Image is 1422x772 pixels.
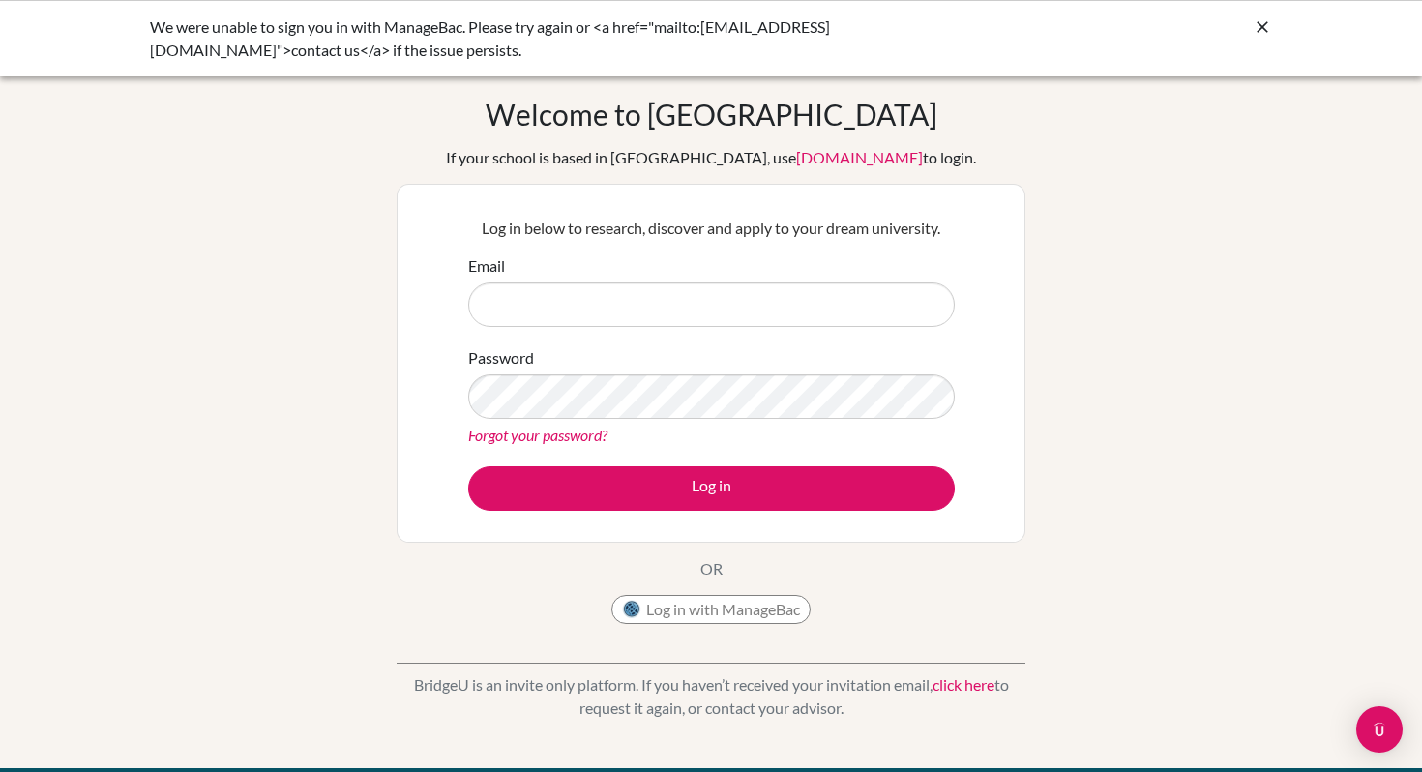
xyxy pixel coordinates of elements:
p: OR [700,557,723,580]
p: BridgeU is an invite only platform. If you haven’t received your invitation email, to request it ... [397,673,1025,720]
p: Log in below to research, discover and apply to your dream university. [468,217,955,240]
h1: Welcome to [GEOGRAPHIC_DATA] [486,97,937,132]
div: If your school is based in [GEOGRAPHIC_DATA], use to login. [446,146,976,169]
button: Log in with ManageBac [611,595,811,624]
div: Open Intercom Messenger [1356,706,1403,753]
button: Log in [468,466,955,511]
a: [DOMAIN_NAME] [796,148,923,166]
label: Email [468,254,505,278]
a: click here [933,675,994,694]
label: Password [468,346,534,370]
a: Forgot your password? [468,426,607,444]
div: We were unable to sign you in with ManageBac. Please try again or <a href="mailto:[EMAIL_ADDRESS]... [150,15,982,62]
